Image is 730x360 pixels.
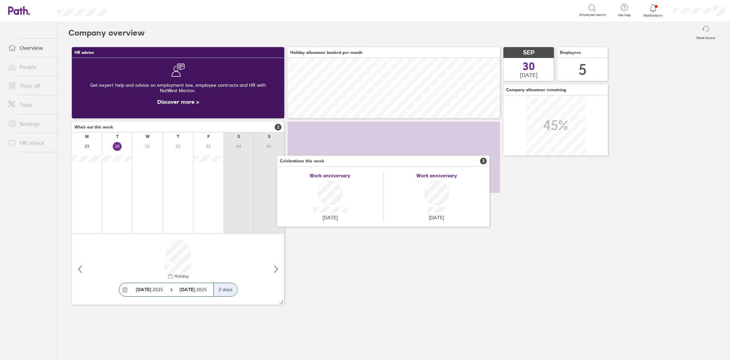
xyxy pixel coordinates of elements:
[322,215,338,220] span: [DATE]
[429,215,444,220] span: [DATE]
[180,287,207,292] span: 2025
[692,34,719,40] label: Reset layout
[3,117,57,131] a: Settings
[180,286,196,293] strong: [DATE]
[146,134,150,139] div: W
[523,61,535,72] span: 30
[520,72,538,78] span: [DATE]
[692,22,719,44] button: Reset layout
[275,124,281,131] span: 2
[85,134,89,139] div: M
[560,50,581,55] span: Employees
[523,49,535,56] span: SEP
[3,136,57,149] a: HR advice
[613,13,635,17] span: Get help
[3,98,57,112] a: Tools
[173,274,189,279] div: Holiday
[75,125,113,129] span: Who's out this week
[213,283,237,296] div: 2 days
[642,3,664,18] a: Notifications
[125,7,143,13] div: Search
[75,50,94,55] span: HR advice
[116,134,119,139] div: T
[136,287,163,292] span: 2025
[580,13,606,17] span: Employee search
[506,87,566,92] span: Company allowance remaining
[207,134,210,139] div: F
[642,14,664,18] span: Notifications
[157,98,199,105] a: Discover more >
[480,158,487,164] span: 2
[136,286,151,293] strong: [DATE]
[177,134,179,139] div: T
[3,41,57,55] a: Overview
[77,77,279,99] div: Get expert help and advice on employment law, employee contracts and HR with NatWest Mentor.
[579,61,587,78] div: 5
[290,50,362,55] span: Holiday allowance booked per month
[310,173,350,178] span: Work anniversary
[416,173,457,178] span: Work anniversary
[3,79,57,93] a: Time off
[3,60,57,74] a: People
[268,134,270,139] div: S
[68,22,145,44] h2: Company overview
[280,159,324,163] span: Celebrations this week
[237,134,240,139] div: S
